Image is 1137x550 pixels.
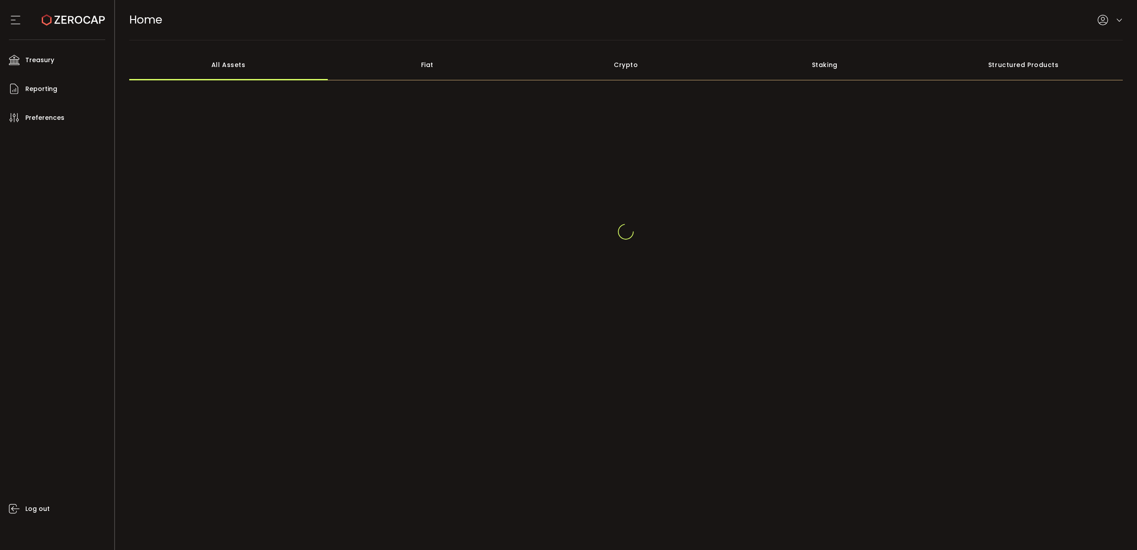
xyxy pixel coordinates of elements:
span: Treasury [25,54,54,67]
span: Preferences [25,111,64,124]
div: Staking [725,49,924,80]
div: All Assets [129,49,328,80]
span: Log out [25,503,50,515]
span: Home [129,12,162,28]
div: Structured Products [924,49,1123,80]
div: Crypto [527,49,726,80]
div: Fiat [328,49,527,80]
span: Reporting [25,83,57,95]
